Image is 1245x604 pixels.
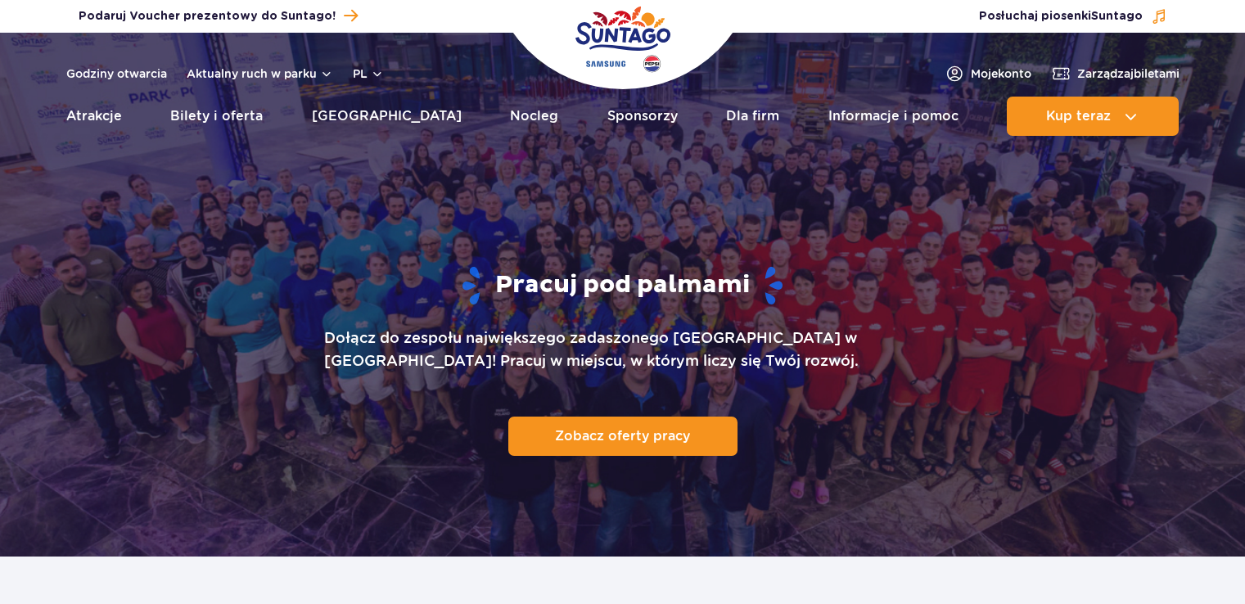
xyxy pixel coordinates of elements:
span: Kup teraz [1046,109,1111,124]
a: Zarządzajbiletami [1051,64,1180,83]
button: Kup teraz [1007,97,1179,136]
h1: Pracuj pod palmami [462,265,783,307]
a: [GEOGRAPHIC_DATA] [312,97,462,136]
span: Moje konto [971,65,1031,82]
p: Dołącz do zespołu największego zadaszonego [GEOGRAPHIC_DATA] w [GEOGRAPHIC_DATA]! Pracuj w miejsc... [324,327,922,372]
a: Godziny otwarcia [66,65,167,82]
a: Atrakcje [66,97,122,136]
span: Posłuchaj piosenki [979,8,1143,25]
a: Bilety i oferta [170,97,263,136]
a: Zobacz oferty pracy [508,417,738,456]
button: Posłuchaj piosenkiSuntago [979,8,1167,25]
span: Podaruj Voucher prezentowy do Suntago! [79,8,336,25]
a: Podaruj Voucher prezentowy do Suntago! [79,5,358,27]
a: Informacje i pomoc [828,97,959,136]
span: Suntago [1091,11,1143,22]
p: Zobacz oferty pracy [555,428,690,444]
a: Dla firm [726,97,779,136]
a: Sponsorzy [607,97,678,136]
a: Mojekonto [945,64,1031,83]
button: Aktualny ruch w parku [187,67,333,80]
button: pl [353,65,384,82]
a: Nocleg [510,97,558,136]
span: Zarządzaj biletami [1077,65,1180,82]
